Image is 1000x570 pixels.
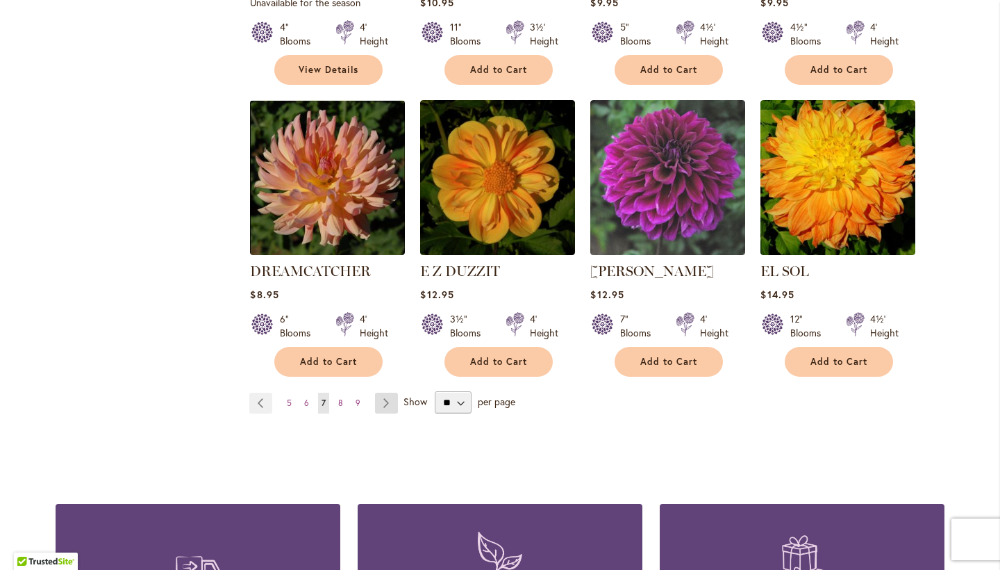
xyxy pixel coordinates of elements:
button: Add to Cart [615,55,723,85]
span: Add to Cart [640,64,697,76]
span: Add to Cart [470,64,527,76]
div: 4' Height [360,312,388,340]
button: Add to Cart [785,347,893,377]
div: 4½" Blooms [790,20,829,48]
span: Add to Cart [470,356,527,368]
a: 5 [283,393,295,414]
div: 11" Blooms [450,20,489,48]
span: Add to Cart [810,64,867,76]
div: 4" Blooms [280,20,319,48]
span: per page [478,395,515,408]
span: 9 [356,398,360,408]
a: E Z DUZZIT [420,245,575,258]
a: Einstein [590,245,745,258]
a: E Z DUZZIT [420,263,500,279]
a: 9 [352,393,364,414]
span: Show [403,395,427,408]
a: EL SOL [760,245,915,258]
span: $12.95 [420,288,453,301]
span: Add to Cart [300,356,357,368]
button: Add to Cart [444,347,553,377]
div: 6" Blooms [280,312,319,340]
div: 5" Blooms [620,20,659,48]
a: DREAMCATCHER [250,263,371,279]
a: View Details [274,55,383,85]
div: 4½' Height [700,20,728,48]
div: 4' Height [360,20,388,48]
div: 4' Height [700,312,728,340]
img: Dreamcatcher [250,100,405,255]
button: Add to Cart [785,55,893,85]
button: Add to Cart [444,55,553,85]
span: $8.95 [250,288,278,301]
span: Add to Cart [810,356,867,368]
img: Einstein [590,100,745,255]
div: 4' Height [530,312,558,340]
iframe: Launch Accessibility Center [10,521,49,560]
span: 8 [338,398,343,408]
span: Add to Cart [640,356,697,368]
img: EL SOL [760,100,915,255]
button: Add to Cart [615,347,723,377]
a: Dreamcatcher [250,245,405,258]
div: 4½' Height [870,312,899,340]
span: View Details [299,64,358,76]
div: 3½' Height [530,20,558,48]
a: 6 [301,393,312,414]
span: $14.95 [760,288,794,301]
div: 7" Blooms [620,312,659,340]
a: 8 [335,393,347,414]
span: 7 [322,398,326,408]
div: 12" Blooms [790,312,829,340]
a: EL SOL [760,263,809,279]
span: $12.95 [590,288,624,301]
button: Add to Cart [274,347,383,377]
span: 6 [304,398,309,408]
img: E Z DUZZIT [420,100,575,255]
span: 5 [287,398,292,408]
div: 4' Height [870,20,899,48]
a: [PERSON_NAME] [590,263,714,279]
div: 3½" Blooms [450,312,489,340]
